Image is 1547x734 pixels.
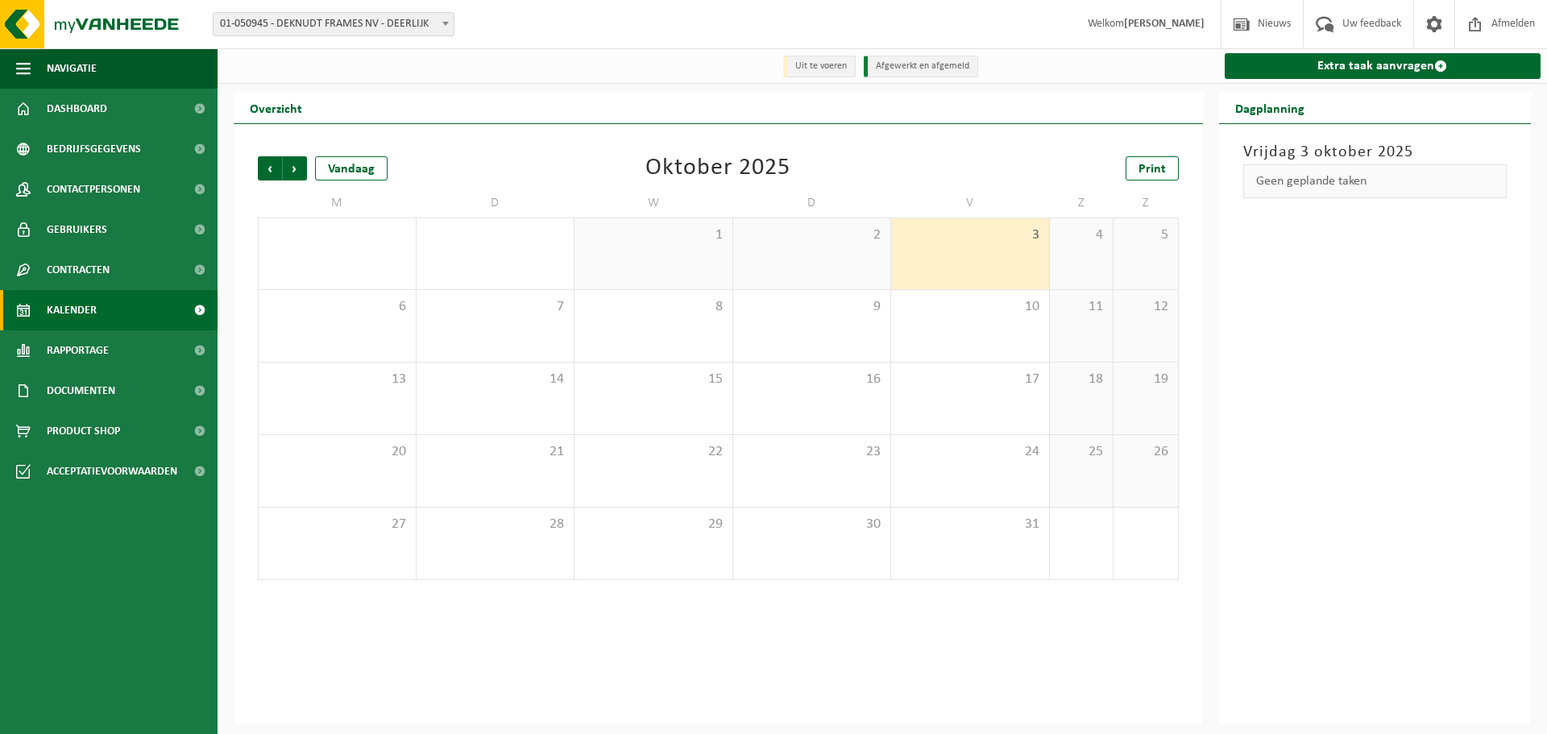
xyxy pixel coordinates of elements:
[583,443,724,461] span: 22
[583,226,724,244] span: 1
[1114,189,1178,218] td: Z
[425,443,566,461] span: 21
[1058,298,1105,316] span: 11
[741,516,883,533] span: 30
[47,129,141,169] span: Bedrijfsgegevens
[741,371,883,388] span: 16
[1122,443,1169,461] span: 26
[741,298,883,316] span: 9
[645,156,790,180] div: Oktober 2025
[899,226,1041,244] span: 3
[425,371,566,388] span: 14
[315,156,388,180] div: Vandaag
[1122,298,1169,316] span: 12
[47,330,109,371] span: Rapportage
[1058,371,1105,388] span: 18
[267,443,408,461] span: 20
[1124,18,1205,30] strong: [PERSON_NAME]
[574,189,733,218] td: W
[741,443,883,461] span: 23
[47,451,177,491] span: Acceptatievoorwaarden
[47,371,115,411] span: Documenten
[47,48,97,89] span: Navigatie
[1243,164,1508,198] div: Geen geplande taken
[258,156,282,180] span: Vorige
[1219,92,1321,123] h2: Dagplanning
[283,156,307,180] span: Volgende
[47,209,107,250] span: Gebruikers
[583,371,724,388] span: 15
[1225,53,1541,79] a: Extra taak aanvragen
[47,250,110,290] span: Contracten
[267,371,408,388] span: 13
[891,189,1050,218] td: V
[1122,371,1169,388] span: 19
[267,516,408,533] span: 27
[417,189,575,218] td: D
[1126,156,1179,180] a: Print
[583,516,724,533] span: 29
[899,298,1041,316] span: 10
[213,12,454,36] span: 01-050945 - DEKNUDT FRAMES NV - DEERLIJK
[864,56,978,77] li: Afgewerkt en afgemeld
[783,56,856,77] li: Uit te voeren
[47,169,140,209] span: Contactpersonen
[741,226,883,244] span: 2
[47,89,107,129] span: Dashboard
[258,189,417,218] td: M
[267,298,408,316] span: 6
[234,92,318,123] h2: Overzicht
[1058,226,1105,244] span: 4
[899,371,1041,388] span: 17
[1050,189,1114,218] td: Z
[1058,443,1105,461] span: 25
[47,290,97,330] span: Kalender
[583,298,724,316] span: 8
[1138,163,1166,176] span: Print
[214,13,454,35] span: 01-050945 - DEKNUDT FRAMES NV - DEERLIJK
[899,516,1041,533] span: 31
[47,411,120,451] span: Product Shop
[1122,226,1169,244] span: 5
[425,516,566,533] span: 28
[1243,140,1508,164] h3: Vrijdag 3 oktober 2025
[733,189,892,218] td: D
[425,298,566,316] span: 7
[899,443,1041,461] span: 24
